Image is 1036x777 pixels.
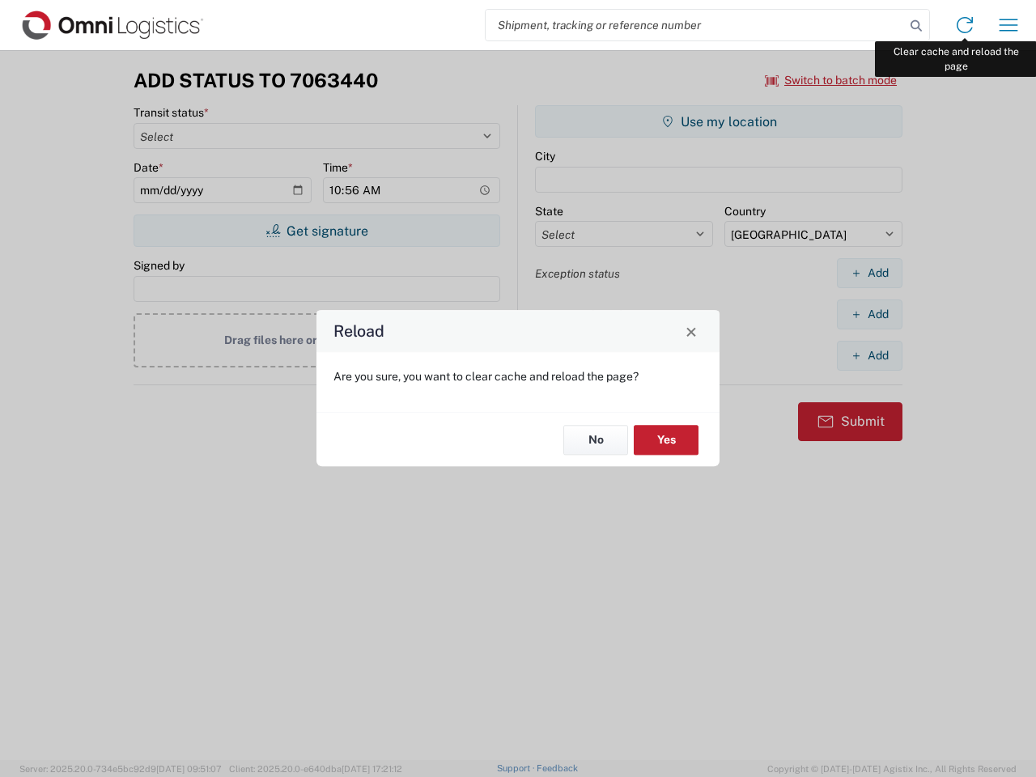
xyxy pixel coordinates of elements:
p: Are you sure, you want to clear cache and reload the page? [333,369,703,384]
h4: Reload [333,320,384,343]
input: Shipment, tracking or reference number [486,10,905,40]
button: Yes [634,425,698,455]
button: No [563,425,628,455]
button: Close [680,320,703,342]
